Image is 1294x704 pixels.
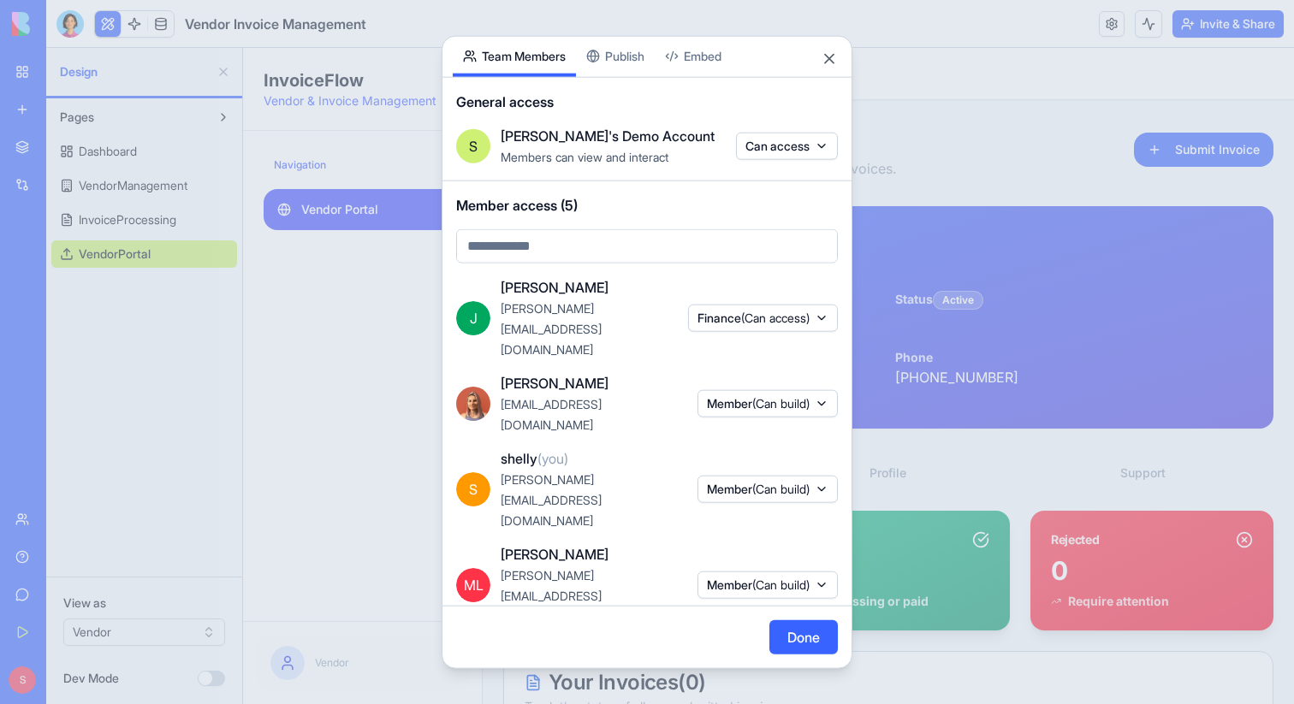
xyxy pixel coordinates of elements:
[456,471,490,506] span: S
[514,7,547,39] button: Collapse window
[561,545,686,562] p: In processing or paid
[326,582,351,616] span: 😃
[260,110,654,131] p: Welcome, [PERSON_NAME]. Submit and track your invoices.
[469,135,478,156] span: S
[655,36,732,76] button: Embed
[456,300,490,334] span: J
[332,203,553,220] div: Submit and track your invoices with ease
[707,576,810,593] span: Member
[652,302,690,317] label: Phone
[21,21,193,44] h1: InvoiceFlow
[547,7,578,38] div: Close
[707,480,810,497] span: Member
[456,194,838,215] span: Member access (5)
[58,153,135,170] span: Vendor Portal
[697,389,838,417] button: Member(Can build)
[821,50,838,67] button: Close
[332,179,553,203] h2: Welcome, [PERSON_NAME]
[282,582,306,616] span: 😐
[21,45,193,60] span: Vendor & Invoice Management
[501,300,602,356] span: [PERSON_NAME][EMAIL_ADDRESS][DOMAIN_NAME]
[808,483,856,500] div: Rejected
[501,276,608,297] span: [PERSON_NAME]
[11,7,44,39] button: go back
[237,582,262,616] span: 😞
[576,36,655,76] button: Publish
[281,507,483,538] div: 0
[264,411,518,439] button: Invoices
[690,243,740,262] div: Active
[825,545,926,562] p: Require attention
[688,304,838,331] button: Finance(Can access)
[544,483,600,500] div: Approved
[544,507,746,538] div: 0
[736,132,838,159] button: Can access
[707,394,810,411] span: Member
[282,624,1009,645] div: Your Invoices ( 0 )
[281,319,638,360] p: [PERSON_NAME][EMAIL_ADDRESS][DOMAIN_NAME]
[281,244,374,258] label: Company Name
[21,104,218,131] div: Navigation
[281,483,370,500] div: Pending Review
[453,36,576,76] button: Team Members
[808,507,1010,538] div: 0
[697,475,838,502] button: Member(Can build)
[537,449,568,466] span: (you)
[298,545,404,562] p: Awaiting approval
[281,302,313,317] label: Email
[501,149,668,163] span: Members can view and interact
[501,447,568,468] span: shelly
[260,73,654,104] h1: Vendor Portal
[501,396,602,431] span: [EMAIL_ADDRESS][DOMAIN_NAME]
[282,650,1009,667] div: Track the status of all your submitted invoices
[272,582,317,616] span: neutral face reaction
[769,620,838,654] button: Done
[228,582,272,616] span: disappointed reaction
[21,141,218,182] a: Vendor Portal
[697,309,810,326] span: Finance
[501,372,608,393] span: [PERSON_NAME]
[891,85,1030,119] button: Submit Invoice
[652,319,1010,340] p: [PHONE_NUMBER]
[226,637,363,651] a: Open in help center
[752,577,810,591] span: (Can build)
[72,608,211,622] p: Vendor
[518,411,772,439] button: Profile
[456,91,838,111] span: General access
[456,567,490,601] span: ML
[752,395,810,410] span: (Can build)
[773,411,1027,439] button: Support
[281,261,638,285] p: [PERSON_NAME]
[652,244,690,258] label: Status
[741,310,810,324] span: (Can access)
[697,571,838,598] button: Member(Can build)
[501,125,715,145] span: [PERSON_NAME]'s Demo Account
[752,481,810,495] span: (Can build)
[501,567,602,623] span: [PERSON_NAME][EMAIL_ADDRESS][DOMAIN_NAME]
[456,386,490,420] img: Marina_gj5dtt.jpg
[317,582,361,616] span: smiley reaction
[21,565,568,583] div: Did this answer your question?
[501,471,602,527] span: [PERSON_NAME][EMAIL_ADDRESS][DOMAIN_NAME]
[501,543,608,564] span: [PERSON_NAME]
